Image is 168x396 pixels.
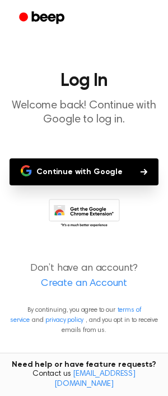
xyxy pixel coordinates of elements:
span: Contact us [7,370,161,389]
a: privacy policy [45,317,83,324]
p: Welcome back! Continue with Google to log in. [9,99,159,127]
a: Create an Account [11,276,157,292]
h1: Log In [9,72,159,90]
p: Don’t have an account? [9,261,159,292]
p: By continuing, you agree to our and , and you opt in to receive emails from us. [9,305,159,335]
a: Beep [11,7,74,29]
button: Continue with Google [10,158,158,185]
a: [EMAIL_ADDRESS][DOMAIN_NAME] [54,370,136,388]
